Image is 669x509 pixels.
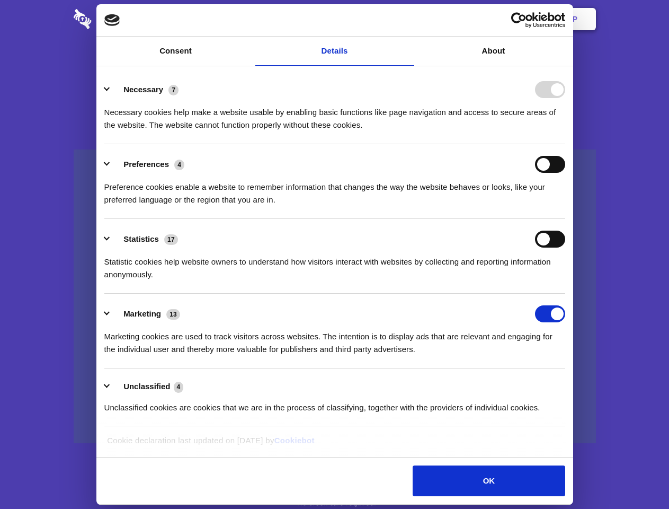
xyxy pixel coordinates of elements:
img: logo [104,14,120,26]
a: Consent [96,37,255,66]
label: Marketing [123,309,161,318]
a: Wistia video thumbnail [74,150,596,444]
iframe: Drift Widget Chat Controller [616,456,656,496]
button: Unclassified (4) [104,380,190,393]
label: Preferences [123,160,169,169]
a: Details [255,37,414,66]
h4: Auto-redaction of sensitive data, encrypted data sharing and self-destructing private chats. Shar... [74,96,596,131]
button: Preferences (4) [104,156,191,173]
span: 4 [174,382,184,392]
a: Usercentrics Cookiebot - opens in a new window [472,12,565,28]
label: Necessary [123,85,163,94]
button: OK [413,466,565,496]
div: Preference cookies enable a website to remember information that changes the way the website beha... [104,173,565,206]
div: Unclassified cookies are cookies that we are in the process of classifying, together with the pro... [104,393,565,414]
span: 4 [174,160,184,170]
a: About [414,37,573,66]
a: Cookiebot [274,436,315,445]
div: Necessary cookies help make a website usable by enabling basic functions like page navigation and... [104,98,565,131]
button: Marketing (13) [104,305,187,322]
button: Statistics (17) [104,231,185,248]
div: Statistic cookies help website owners to understand how visitors interact with websites by collec... [104,248,565,281]
a: Pricing [311,3,357,36]
img: logo-wordmark-white-trans-d4663122ce5f474addd5e946df7df03e33cb6a1c49d2221995e7729f52c070b2.svg [74,9,164,29]
span: 13 [166,309,180,320]
a: Contact [430,3,478,36]
button: Necessary (7) [104,81,185,98]
span: 17 [164,234,178,245]
h1: Eliminate Slack Data Loss. [74,48,596,86]
a: Login [480,3,527,36]
span: 7 [168,85,179,95]
div: Cookie declaration last updated on [DATE] by [99,434,570,455]
div: Marketing cookies are used to track visitors across websites. The intention is to display ads tha... [104,322,565,356]
label: Statistics [123,234,159,243]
